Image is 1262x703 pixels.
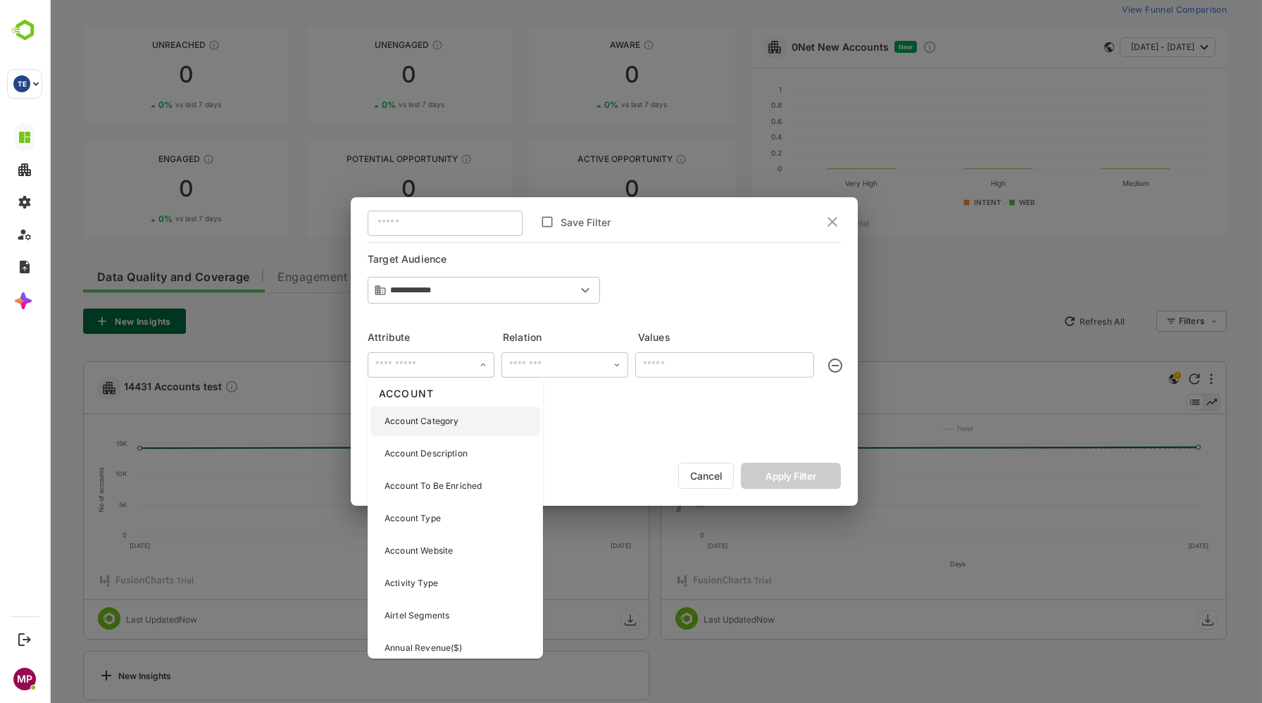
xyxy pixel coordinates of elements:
[511,216,561,228] label: Save Filter
[335,512,392,525] p: Account Type
[335,447,418,460] p: Account Description
[318,254,445,271] h6: Target Audience
[335,415,409,428] p: Account Category
[335,609,400,622] p: Airtel Segments
[629,463,685,489] button: Cancel
[335,577,389,590] p: Activity Type
[321,387,385,399] ag: ACCOUNT
[335,480,432,492] p: Account To Be Enriched
[769,349,803,382] button: clear
[13,75,30,92] div: TE
[335,545,404,557] p: Account Website
[335,642,413,654] p: Annual Revenue($)
[775,215,792,229] button: close
[318,329,445,346] h6: Attribute
[589,329,792,346] h6: Values
[454,329,580,346] h6: Relation
[13,668,36,690] div: MP
[7,17,43,44] img: BambooboxLogoMark.f1c84d78b4c51b1a7b5f700c9845e183.svg
[15,630,34,649] button: Logout
[526,280,546,300] button: Open
[561,359,574,371] button: Open
[692,463,792,489] button: Apply Filter
[427,359,440,371] button: Close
